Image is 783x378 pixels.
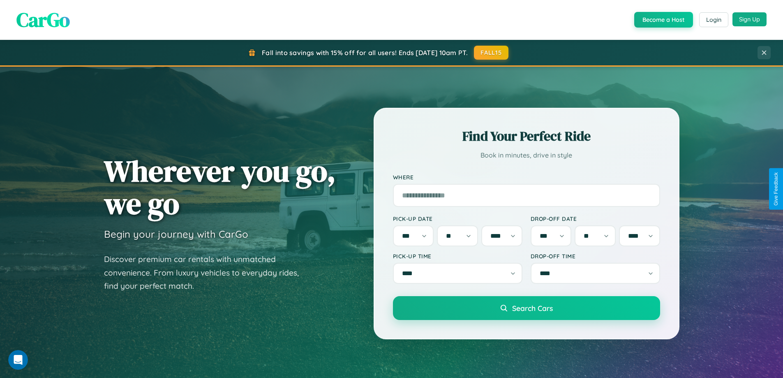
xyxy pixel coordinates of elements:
p: Discover premium car rentals with unmatched convenience. From luxury vehicles to everyday rides, ... [104,253,310,293]
button: Search Cars [393,296,660,320]
button: Login [699,12,728,27]
span: Search Cars [512,304,553,313]
label: Pick-up Date [393,215,522,222]
h2: Find Your Perfect Ride [393,127,660,145]
label: Pick-up Time [393,253,522,260]
label: Where [393,174,660,181]
iframe: Intercom live chat [8,350,28,370]
div: Give Feedback [773,172,779,206]
span: Fall into savings with 15% off for all users! Ends [DATE] 10am PT. [262,49,468,57]
span: CarGo [16,6,70,33]
h3: Begin your journey with CarGo [104,228,248,240]
button: FALL15 [474,46,508,60]
p: Book in minutes, drive in style [393,149,660,161]
h1: Wherever you go, we go [104,155,336,220]
label: Drop-off Date [531,215,660,222]
button: Become a Host [634,12,693,28]
label: Drop-off Time [531,253,660,260]
button: Sign Up [732,12,767,26]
